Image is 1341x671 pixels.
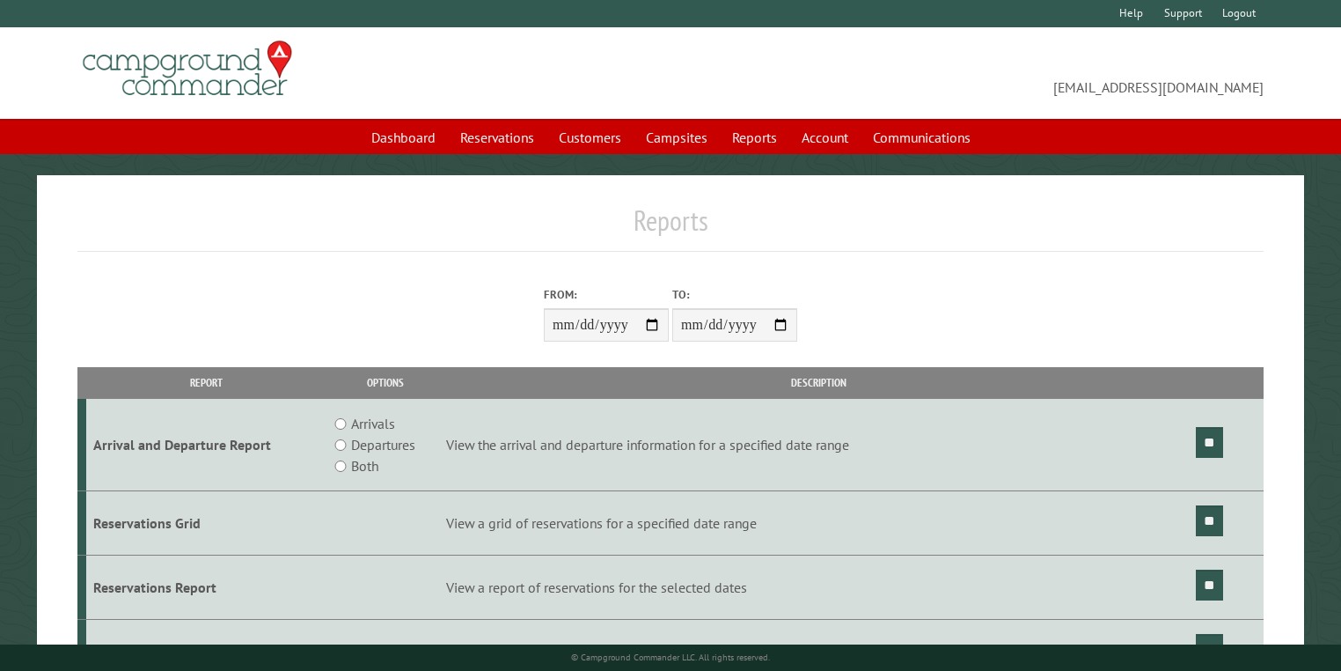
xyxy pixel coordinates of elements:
a: Account [791,121,859,154]
a: Communications [862,121,981,154]
td: Reservations Grid [86,491,327,556]
label: Departures [351,434,415,455]
label: Arrivals [351,413,395,434]
a: Campsites [635,121,718,154]
th: Description [443,367,1193,398]
td: View a grid of reservations for a specified date range [443,491,1193,556]
small: © Campground Commander LLC. All rights reserved. [571,652,770,663]
a: Reports [722,121,788,154]
a: Dashboard [361,121,446,154]
img: Campground Commander [77,34,297,103]
td: Reservations Report [86,555,327,619]
th: Options [327,367,444,398]
td: View the arrival and departure information for a specified date range [443,399,1193,491]
a: Customers [548,121,632,154]
td: View a report of reservations for the selected dates [443,555,1193,619]
label: To: [672,286,797,303]
h1: Reports [77,203,1264,252]
th: Report [86,367,327,398]
label: From: [544,286,669,303]
span: [EMAIL_ADDRESS][DOMAIN_NAME] [670,48,1264,98]
a: Reservations [450,121,545,154]
td: Arrival and Departure Report [86,399,327,491]
label: Both [351,455,378,476]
